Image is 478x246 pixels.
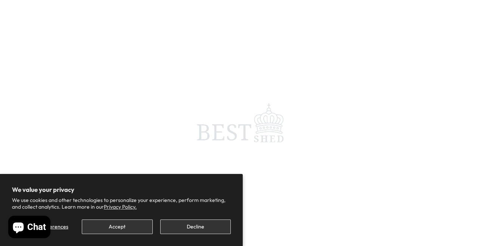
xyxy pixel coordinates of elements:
[82,219,152,234] button: Accept
[12,197,231,210] p: We use cookies and other technologies to personalize your experience, perform marketing, and coll...
[6,216,53,240] inbox-online-store-chat: Shopify online store chat
[104,203,137,210] a: Privacy Policy.
[160,219,231,234] button: Decline
[12,186,231,193] h2: We value your privacy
